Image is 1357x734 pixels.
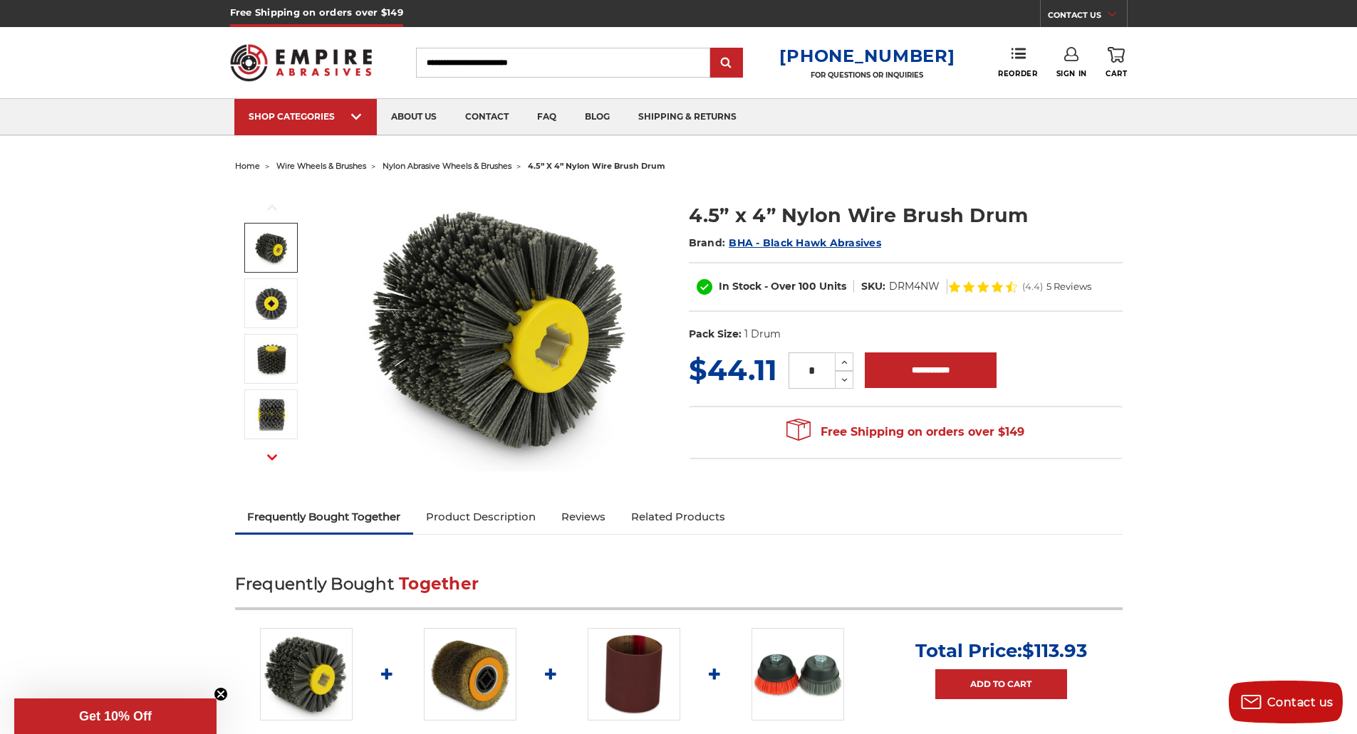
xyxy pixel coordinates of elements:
[249,111,363,122] div: SHOP CATEGORIES
[1229,681,1343,723] button: Contact us
[254,285,289,321] img: quad key arbor nylon wire brush drum
[377,99,451,135] a: about us
[255,192,289,223] button: Previous
[689,236,726,249] span: Brand:
[729,236,881,249] a: BHA - Black Hawk Abrasives
[799,280,816,293] span: 100
[1267,696,1333,709] span: Contact us
[861,279,885,294] dt: SKU:
[260,628,353,720] img: 4.5 inch x 4 inch Abrasive nylon brush
[571,99,624,135] a: blog
[719,280,761,293] span: In Stock
[451,99,523,135] a: contact
[235,161,260,171] a: home
[14,698,217,734] div: Get 10% OffClose teaser
[1106,69,1127,78] span: Cart
[399,574,479,594] span: Together
[276,161,366,171] a: wire wheels & brushes
[1106,47,1127,78] a: Cart
[254,397,289,432] img: abrasive impregnated nylon brush
[712,49,741,78] input: Submit
[998,47,1037,78] a: Reorder
[254,341,289,377] img: round nylon brushes industrial
[689,201,1123,229] h1: 4.5” x 4” Nylon Wire Brush Drum
[779,70,955,80] p: FOR QUESTIONS OR INQUIRIES
[819,280,846,293] span: Units
[689,352,777,387] span: $44.11
[523,99,571,135] a: faq
[779,46,955,66] a: [PHONE_NUMBER]
[786,418,1024,446] span: Free Shipping on orders over $149
[413,501,548,533] a: Product Description
[235,574,394,594] span: Frequently Bought
[689,327,742,342] dt: Pack Size:
[255,442,289,473] button: Next
[357,187,642,471] img: 4.5 inch x 4 inch Abrasive nylon brush
[230,35,373,90] img: Empire Abrasives
[624,99,751,135] a: shipping & returns
[1046,282,1091,291] span: 5 Reviews
[1056,69,1087,78] span: Sign In
[764,280,796,293] span: - Over
[1022,282,1043,291] span: (4.4)
[618,501,738,533] a: Related Products
[235,501,414,533] a: Frequently Bought Together
[528,161,665,171] span: 4.5” x 4” nylon wire brush drum
[915,639,1087,662] p: Total Price:
[1048,7,1127,27] a: CONTACT US
[998,69,1037,78] span: Reorder
[79,709,152,723] span: Get 10% Off
[548,501,618,533] a: Reviews
[254,230,289,266] img: 4.5 inch x 4 inch Abrasive nylon brush
[744,327,781,342] dd: 1 Drum
[889,279,940,294] dd: DRM4NW
[214,687,228,701] button: Close teaser
[1022,639,1087,662] span: $113.93
[935,669,1067,699] a: Add to Cart
[383,161,511,171] a: nylon abrasive wheels & brushes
